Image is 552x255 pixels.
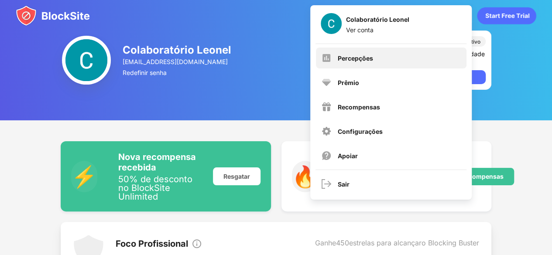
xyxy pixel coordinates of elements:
[346,16,409,23] font: Colaboratório Leonel
[315,238,336,247] font: Ganhe
[123,69,167,76] font: Redefinir senha
[321,179,332,189] img: logout.svg
[349,238,422,247] font: estrelas para alcançar
[292,163,318,189] font: 🔥
[321,126,332,136] img: menu-settings.svg
[223,173,250,180] font: Resgatar
[338,152,358,160] font: Apoiar
[321,102,332,112] img: menu-rewards.svg
[467,38,480,45] font: Ativo
[116,238,188,249] font: Foco Profissional
[118,174,192,202] font: 50% de desconto no BlockSite Unlimited
[16,5,90,26] img: blocksite-icon.svg
[118,152,196,173] font: Nova recompensa recebida
[123,58,228,65] font: [EMAIL_ADDRESS][DOMAIN_NAME]
[346,26,374,34] font: Ver conta
[62,36,111,85] img: ACg8ocLv_IeH31HCjehhXhpvjXfHLcRk7fBhWrnXYagSVk7i32R9iA=s96-c
[422,238,479,247] font: o Blocking Buster
[123,44,231,56] font: Colaboratório Leonel
[338,103,380,111] font: Recompensas
[477,7,536,24] div: animação
[321,13,342,34] img: ACg8ocLv_IeH31HCjehhXhpvjXfHLcRk7fBhWrnXYagSVk7i32R9iA=s96-c
[338,128,383,135] font: Configurações
[321,53,332,63] img: menu-insights.svg
[321,150,332,161] img: support.svg
[338,180,350,188] font: Sair
[192,238,202,249] img: info.svg
[336,238,349,247] font: 450
[71,163,97,189] font: ⚡️
[338,79,359,86] font: Prêmio
[338,54,373,62] font: Percepções
[321,77,332,88] img: premium.svg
